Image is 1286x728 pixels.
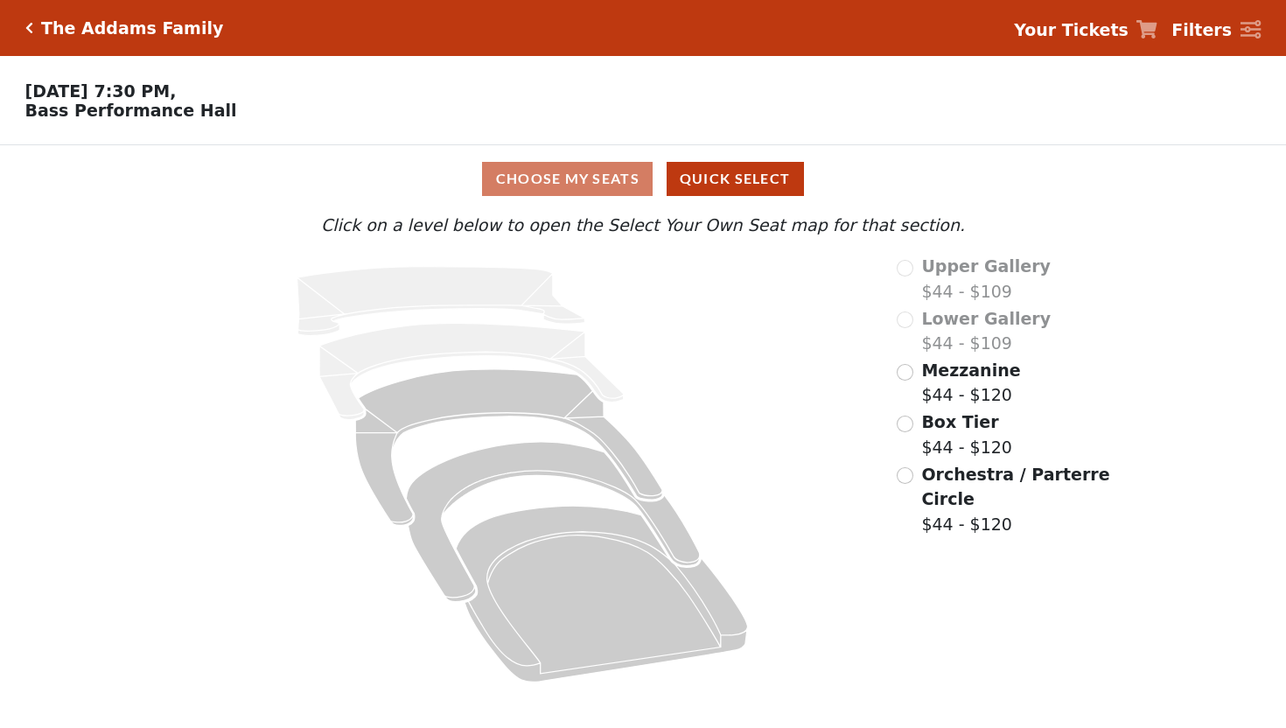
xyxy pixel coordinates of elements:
a: Filters [1171,17,1261,43]
label: $44 - $120 [921,409,1012,459]
path: Orchestra / Parterre Circle - Seats Available: 103 [456,507,748,682]
a: Your Tickets [1014,17,1157,43]
strong: Filters [1171,20,1232,39]
path: Upper Gallery - Seats Available: 0 [297,267,585,336]
path: Lower Gallery - Seats Available: 0 [319,324,624,420]
span: Box Tier [921,412,998,431]
button: Quick Select [667,162,804,196]
span: Mezzanine [921,360,1020,380]
span: Upper Gallery [921,256,1051,276]
strong: Your Tickets [1014,20,1129,39]
h5: The Addams Family [41,18,223,38]
label: $44 - $120 [921,358,1020,408]
a: Click here to go back to filters [25,22,33,34]
label: $44 - $109 [921,306,1051,356]
label: $44 - $109 [921,254,1051,304]
span: Orchestra / Parterre Circle [921,465,1109,509]
label: $44 - $120 [921,462,1112,537]
p: Click on a level below to open the Select Your Own Seat map for that section. [173,213,1113,238]
span: Lower Gallery [921,309,1051,328]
